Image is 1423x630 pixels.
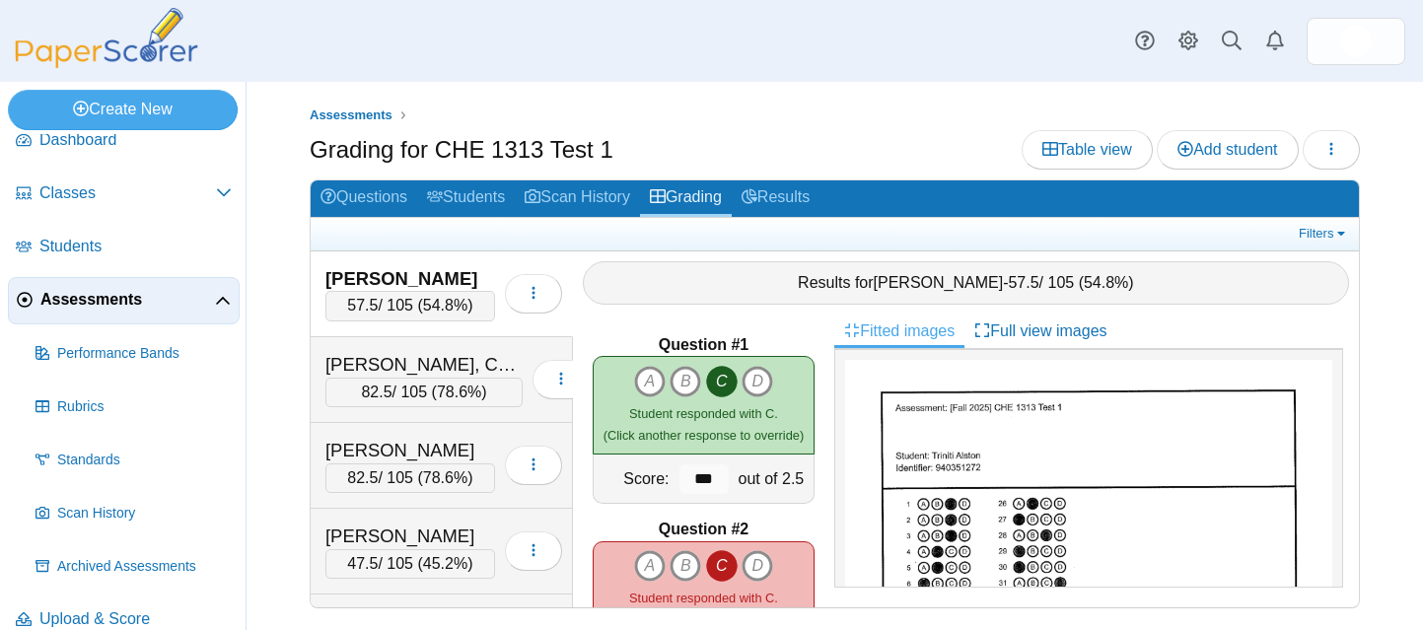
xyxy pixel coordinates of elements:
a: Create New [8,90,238,129]
span: Assessments [310,107,392,122]
i: C [706,550,738,582]
i: C [706,366,738,397]
i: B [670,550,701,582]
a: Archived Assessments [28,543,240,591]
span: 82.5 [347,469,378,486]
i: A [634,366,666,397]
span: Add student [1177,141,1277,158]
a: Students [417,180,515,217]
span: 54.8% [1084,274,1128,291]
span: Students [39,236,232,257]
i: B [670,366,701,397]
a: Results [732,180,819,217]
span: 57.5 [1008,274,1038,291]
div: / 105 ( ) [325,549,495,579]
i: D [742,550,773,582]
a: Rubrics [28,384,240,431]
span: Assessments [40,289,215,311]
a: Scan History [28,490,240,537]
i: A [634,550,666,582]
span: Student responded with C. [629,406,778,421]
div: [PERSON_NAME] [325,438,495,463]
a: ps.WOjabKFp3inL8Uyd [1307,18,1405,65]
a: Scan History [515,180,640,217]
span: Standards [57,451,232,470]
span: Upload & Score [39,608,232,630]
span: Student responded with C. [629,591,778,605]
a: Assessments [305,104,397,128]
div: Results for - / 105 ( ) [583,261,1349,305]
a: Full view images [964,315,1116,348]
a: Alerts [1253,20,1297,63]
a: PaperScorer [8,54,205,71]
span: 78.6% [437,384,481,400]
a: Assessments [8,277,240,324]
div: / 105 ( ) [325,463,495,493]
b: Question #2 [659,519,749,540]
a: Table view [1022,130,1153,170]
small: (Click another response to override) [604,591,804,627]
img: ps.WOjabKFp3inL8Uyd [1340,26,1372,57]
a: Dashboard [8,117,240,165]
img: PaperScorer [8,8,205,68]
span: 78.6% [423,469,467,486]
span: Archived Assessments [57,557,232,577]
i: D [742,366,773,397]
div: Score: [594,455,675,503]
span: Rubrics [57,397,232,417]
div: [PERSON_NAME] [325,524,495,549]
span: Dashboard [39,129,232,151]
span: Classes [39,182,216,204]
span: John Merle [1340,26,1372,57]
span: [PERSON_NAME] [874,274,1004,291]
a: Standards [28,437,240,484]
span: Scan History [57,504,232,524]
div: [PERSON_NAME] [325,266,495,292]
a: Filters [1294,224,1354,244]
div: out of 2.5 [734,455,815,503]
span: 45.2% [423,555,467,572]
a: Classes [8,171,240,218]
b: Question #1 [659,334,749,356]
span: 54.8% [423,297,467,314]
a: Add student [1157,130,1298,170]
div: / 105 ( ) [325,291,495,320]
a: Questions [311,180,417,217]
a: Grading [640,180,732,217]
h1: Grading for CHE 1313 Test 1 [310,133,613,167]
span: 57.5 [347,297,378,314]
span: Table view [1042,141,1132,158]
a: Fitted images [834,315,964,348]
div: / 105 ( ) [325,378,523,407]
span: 82.5 [361,384,391,400]
div: [PERSON_NAME], Chavorian [325,352,523,378]
a: Students [8,224,240,271]
small: (Click another response to override) [604,406,804,443]
a: Performance Bands [28,330,240,378]
span: Performance Bands [57,344,232,364]
span: 47.5 [347,555,378,572]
